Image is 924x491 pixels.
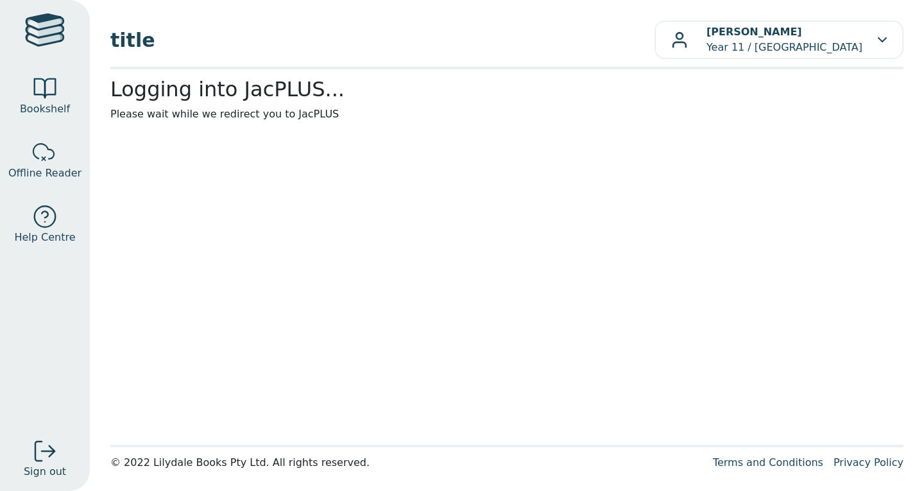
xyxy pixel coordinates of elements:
[110,26,654,55] span: title
[20,101,70,117] span: Bookshelf
[110,107,903,122] p: Please wait while we redirect you to JacPLUS
[24,464,66,479] span: Sign out
[110,455,703,470] div: © 2022 Lilydale Books Pty Ltd. All rights reserved.
[8,166,81,181] span: Offline Reader
[14,230,75,245] span: Help Centre
[834,456,903,469] a: Privacy Policy
[713,456,823,469] a: Terms and Conditions
[654,21,903,59] button: [PERSON_NAME]Year 11 / [GEOGRAPHIC_DATA]
[110,77,903,101] h2: Logging into JacPLUS...
[706,26,802,38] b: [PERSON_NAME]
[706,24,862,55] p: Year 11 / [GEOGRAPHIC_DATA]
